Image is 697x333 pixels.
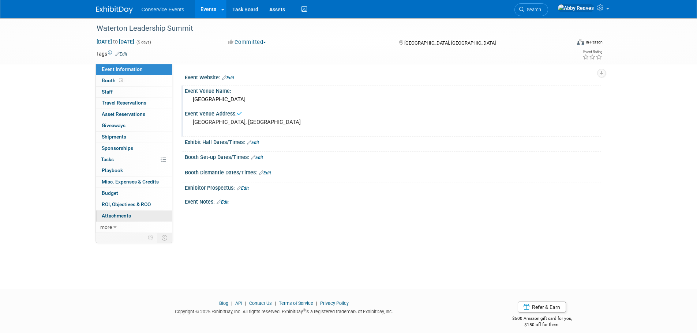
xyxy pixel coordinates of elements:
[96,87,172,98] a: Staff
[102,89,113,95] span: Staff
[96,188,172,199] a: Budget
[96,6,133,14] img: ExhibitDay
[115,52,127,57] a: Edit
[157,233,172,242] td: Toggle Event Tabs
[102,145,133,151] span: Sponsorships
[102,134,126,140] span: Shipments
[185,86,601,95] div: Event Venue Name:
[96,165,172,176] a: Playbook
[96,211,172,222] a: Attachments
[193,119,350,125] pre: [GEOGRAPHIC_DATA], [GEOGRAPHIC_DATA]
[185,137,601,146] div: Exhibit Hall Dates/Times:
[185,152,601,161] div: Booth Set-up Dates/Times:
[96,132,172,143] a: Shipments
[237,186,249,191] a: Edit
[102,201,151,207] span: ROI, Objectives & ROO
[185,182,601,192] div: Exhibitor Prospectus:
[185,108,601,117] div: Event Venue Address:
[190,94,596,105] div: [GEOGRAPHIC_DATA]
[577,39,584,45] img: Format-Inperson.png
[96,98,172,109] a: Travel Reservations
[117,77,124,83] span: Booth not reserved yet
[96,154,172,165] a: Tasks
[96,75,172,86] a: Booth
[404,40,496,46] span: [GEOGRAPHIC_DATA], [GEOGRAPHIC_DATA]
[320,300,349,306] a: Privacy Policy
[102,66,143,72] span: Event Information
[585,39,603,45] div: In-Person
[259,170,271,175] a: Edit
[96,120,172,131] a: Giveaways
[273,300,278,306] span: |
[102,213,131,219] span: Attachments
[225,38,269,46] button: Committed
[483,311,601,328] div: $500 Amazon gift card for you,
[96,143,172,154] a: Sponsorships
[102,190,118,196] span: Budget
[558,4,594,12] img: Abby Reaves
[249,300,272,306] a: Contact Us
[96,177,172,188] a: Misc. Expenses & Credits
[102,179,159,185] span: Misc. Expenses & Credits
[185,196,601,206] div: Event Notes:
[251,155,263,160] a: Edit
[524,7,541,12] span: Search
[96,64,172,75] a: Event Information
[136,40,151,45] span: (5 days)
[303,308,306,312] sup: ®
[94,22,560,35] div: Waterton Leadership Summit
[518,302,566,313] a: Refer & Earn
[247,140,259,145] a: Edit
[145,233,157,242] td: Personalize Event Tab Strip
[235,300,242,306] a: API
[222,75,234,80] a: Edit
[96,222,172,233] a: more
[102,100,146,106] span: Travel Reservations
[100,224,112,230] span: more
[96,307,472,315] div: Copyright © 2025 ExhibitDay, Inc. All rights reserved. ExhibitDay is a registered trademark of Ex...
[582,50,602,54] div: Event Rating
[102,111,145,117] span: Asset Reservations
[102,122,125,128] span: Giveaways
[185,167,601,177] div: Booth Dismantle Dates/Times:
[96,109,172,120] a: Asset Reservations
[528,38,603,49] div: Event Format
[96,199,172,210] a: ROI, Objectives & ROO
[219,300,228,306] a: Blog
[514,3,548,16] a: Search
[229,300,234,306] span: |
[185,72,601,82] div: Event Website:
[112,39,119,45] span: to
[102,77,124,83] span: Booth
[217,200,229,205] a: Edit
[314,300,319,306] span: |
[96,50,127,57] td: Tags
[102,167,123,173] span: Playbook
[101,156,114,162] span: Tasks
[483,322,601,328] div: $150 off for them.
[243,300,248,306] span: |
[142,7,184,12] span: Conservice Events
[96,38,135,45] span: [DATE] [DATE]
[279,300,313,306] a: Terms of Service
